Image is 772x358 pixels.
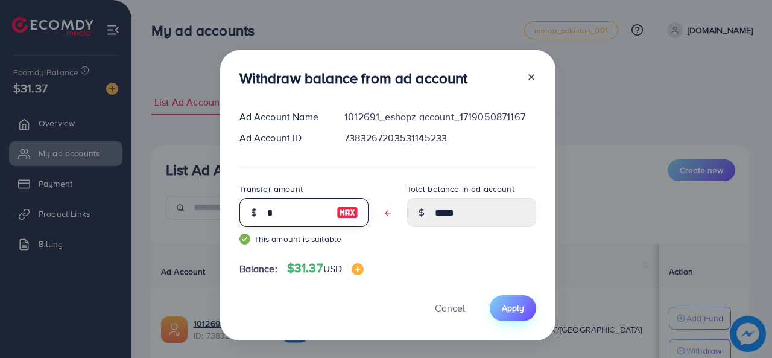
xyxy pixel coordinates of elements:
[407,183,514,195] label: Total balance in ad account
[352,263,364,275] img: image
[335,131,545,145] div: 7383267203531145233
[239,183,303,195] label: Transfer amount
[490,295,536,321] button: Apply
[420,295,480,321] button: Cancel
[239,233,369,245] small: This amount is suitable
[230,110,335,124] div: Ad Account Name
[239,69,468,87] h3: Withdraw balance from ad account
[230,131,335,145] div: Ad Account ID
[335,110,545,124] div: 1012691_eshopz account_1719050871167
[337,205,358,220] img: image
[239,234,250,245] img: guide
[239,262,277,276] span: Balance:
[323,262,342,275] span: USD
[287,261,364,276] h4: $31.37
[502,302,524,314] span: Apply
[435,301,465,315] span: Cancel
